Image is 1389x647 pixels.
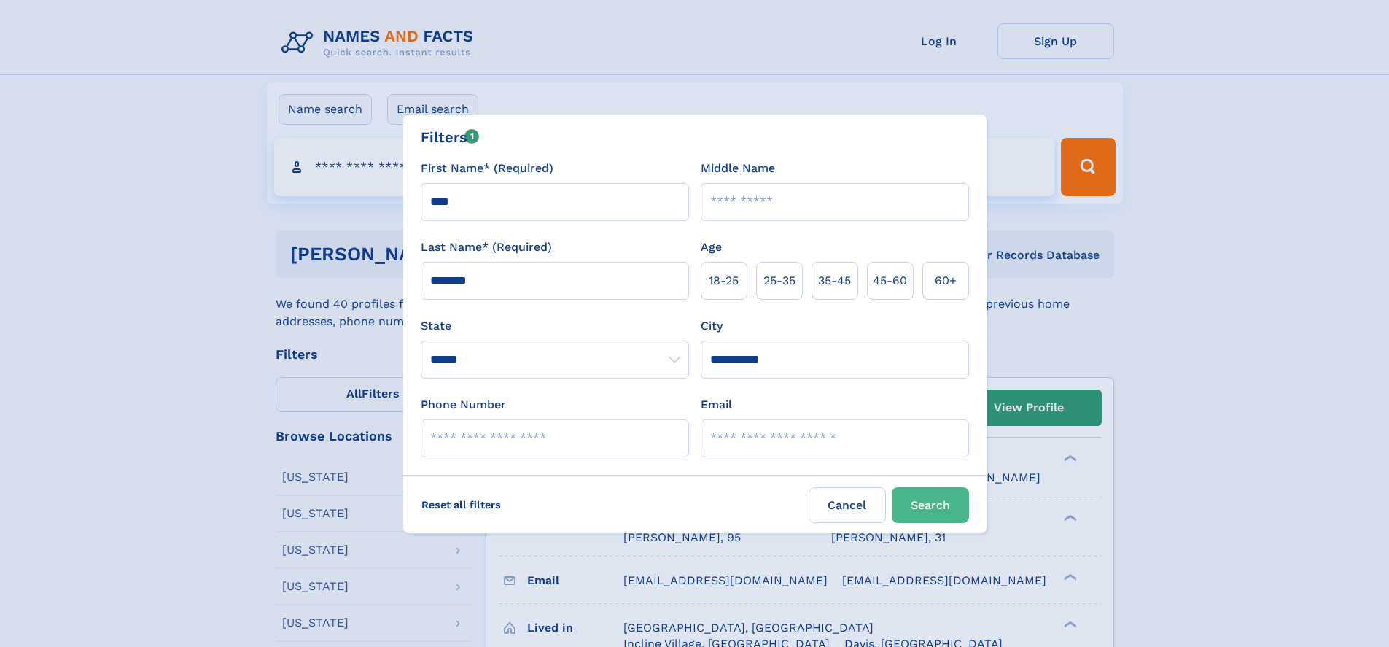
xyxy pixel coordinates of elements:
[701,239,722,256] label: Age
[763,272,795,290] span: 25‑35
[701,317,723,335] label: City
[421,317,689,335] label: State
[809,487,886,523] label: Cancel
[421,396,506,414] label: Phone Number
[709,272,739,290] span: 18‑25
[421,160,553,177] label: First Name* (Required)
[892,487,969,523] button: Search
[421,126,480,148] div: Filters
[873,272,907,290] span: 45‑60
[421,239,552,256] label: Last Name* (Required)
[412,487,510,522] label: Reset all filters
[701,160,775,177] label: Middle Name
[818,272,851,290] span: 35‑45
[935,272,957,290] span: 60+
[701,396,732,414] label: Email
